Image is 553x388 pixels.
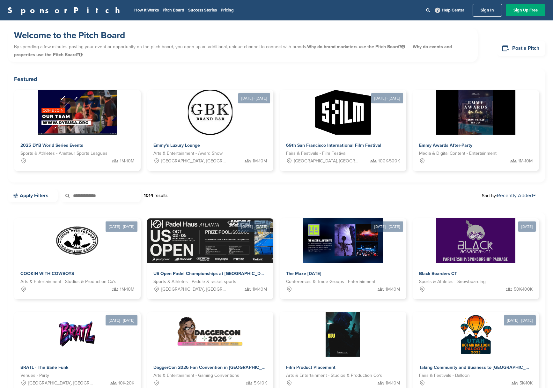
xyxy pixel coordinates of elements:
[482,193,536,198] span: Sort by:
[419,271,457,276] span: Black Boarders CT
[520,380,533,387] span: 5K-10K
[153,150,223,157] span: Arts & Entertainment - Award Show
[280,208,406,299] a: [DATE] - [DATE] Sponsorpitch & The Maze [DATE] Conferences & Trade Groups - Entertainment 1M-10M
[163,8,184,13] a: Pitch Board
[419,372,470,379] span: Fairs & Festivals - Balloon
[504,315,536,325] div: [DATE] - [DATE]
[153,271,270,276] span: US Open Padel Championships at [GEOGRAPHIC_DATA]
[294,158,360,165] span: [GEOGRAPHIC_DATA], [GEOGRAPHIC_DATA]
[147,80,274,171] a: [DATE] - [DATE] Sponsorpitch & Emmy's Luxury Lounge Arts & Entertainment - Award Show [GEOGRAPHIC...
[55,218,100,263] img: Sponsorpitch &
[254,380,267,387] span: 5K-10K
[378,158,400,165] span: 100K-500K
[161,286,227,293] span: [GEOGRAPHIC_DATA], [GEOGRAPHIC_DATA]
[188,90,232,135] img: Sponsorpitch &
[55,312,100,357] img: Sponsorpitch &
[20,278,116,285] span: Arts & Entertainment - Studios & Production Co's
[120,286,134,293] span: 1M-10M
[14,41,471,60] p: By spending a few minutes posting your event or opportunity on the pitch board, you open up an ad...
[413,90,539,171] a: Sponsorpitch & Emmy Awards After-Party Media & Digital Content - Entertainment 1M-10M
[120,158,134,165] span: 1M-10M
[153,278,236,285] span: Sports & Athletes - Paddle & racket sports
[188,8,217,13] a: Success Stories
[153,365,323,370] span: DaggerCon 2026 Fan Convention in [GEOGRAPHIC_DATA], [GEOGRAPHIC_DATA]
[221,8,234,13] a: Pricing
[315,90,371,135] img: Sponsorpitch &
[253,158,267,165] span: 1M-10M
[473,4,502,17] a: Sign In
[286,271,321,276] span: The Maze [DATE]
[147,208,274,299] a: [DATE] - [DATE] Sponsorpitch & US Open Padel Championships at [GEOGRAPHIC_DATA] Sports & Athletes...
[253,286,267,293] span: 1M-10M
[326,312,360,357] img: Sponsorpitch &
[286,278,375,285] span: Conferences & Trade Groups - Entertainment
[144,193,153,198] strong: 1014
[436,90,515,135] img: Sponsorpitch &
[453,312,498,357] img: Sponsorpitch &
[419,278,486,285] span: Sports & Athletes - Snowboarding
[419,143,472,148] span: Emmy Awards After-Party
[497,41,545,56] a: Post a Pitch
[20,372,49,379] span: Venues - Party
[518,158,533,165] span: 1M-10M
[419,150,497,157] span: Media & Digital Content - Entertainment
[147,218,314,263] img: Sponsorpitch &
[506,4,545,16] a: Sign Up Free
[371,221,403,232] div: [DATE] - [DATE]
[238,221,270,232] div: [DATE] - [DATE]
[434,6,466,14] a: Help Center
[497,192,536,199] a: Recently Added
[307,44,406,49] span: Why do brand marketers use the Pitch Board?
[20,365,68,370] span: BRATL - The Baile Funk
[153,372,239,379] span: Arts & Entertainment - Gaming Conventions
[286,150,346,157] span: Fairs & Festivals - Film Festival
[8,189,58,202] a: Apply Filters
[413,208,539,299] a: [DATE] Sponsorpitch & Black Boarders CT Sports & Athletes - Snowboarding 50K-100K
[20,150,107,157] span: Sports & Athletes - Amateur Sports Leagues
[286,143,381,148] span: 69th San Francisco International Film Festival
[238,93,270,103] div: [DATE] - [DATE]
[20,143,83,148] span: 2025 DYB World Series Events
[386,286,400,293] span: 1M-10M
[106,221,137,232] div: [DATE] - [DATE]
[280,80,406,171] a: [DATE] - [DATE] Sponsorpitch & 69th San Francisco International Film Festival Fairs & Festivals -...
[303,218,383,263] img: Sponsorpitch &
[514,286,533,293] span: 50K-100K
[371,93,403,103] div: [DATE] - [DATE]
[20,271,74,276] span: COOKIN WITH COWBOYS
[286,365,335,370] span: Film Product Placement
[518,221,536,232] div: [DATE]
[386,380,400,387] span: 1M-10M
[177,312,244,357] img: Sponsorpitch &
[38,90,117,135] img: Sponsorpitch &
[106,315,137,325] div: [DATE] - [DATE]
[14,90,141,171] a: Sponsorpitch & 2025 DYB World Series Events Sports & Athletes - Amateur Sports Leagues 1M-10M
[118,380,134,387] span: 10K-20K
[134,8,159,13] a: How It Works
[161,158,227,165] span: [GEOGRAPHIC_DATA], [GEOGRAPHIC_DATA]
[14,30,471,41] h1: Welcome to the Pitch Board
[286,372,382,379] span: Arts & Entertainment - Studios & Production Co's
[14,208,141,299] a: [DATE] - [DATE] Sponsorpitch & COOKIN WITH COWBOYS Arts & Entertainment - Studios & Production Co...
[8,6,124,14] a: SponsorPitch
[154,193,168,198] span: results
[153,143,200,148] span: Emmy's Luxury Lounge
[436,218,515,263] img: Sponsorpitch &
[14,75,539,84] h2: Featured
[28,380,94,387] span: [GEOGRAPHIC_DATA], [GEOGRAPHIC_DATA]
